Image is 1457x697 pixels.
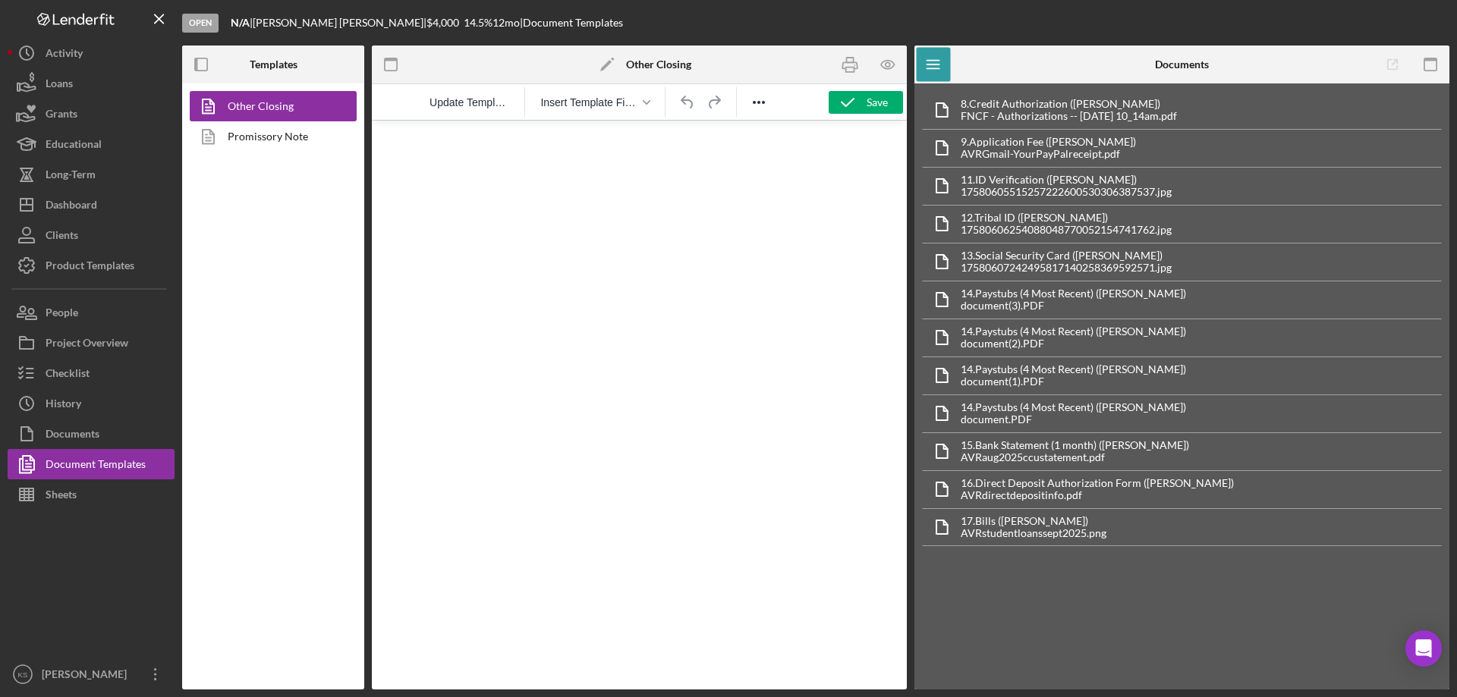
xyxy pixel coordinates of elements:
div: Product Templates [46,250,134,284]
div: Dashboard [46,190,97,224]
div: Open Intercom Messenger [1405,630,1442,667]
div: AVRaug2025ccustatement.pdf [961,451,1189,463]
div: 17580605515257222600530306387537.jpg [961,186,1172,198]
b: Other Closing [626,58,691,71]
div: 14. Paystubs (4 Most Recent) ([PERSON_NAME]) [961,325,1186,338]
div: FNCF - Authorizations -- [DATE] 10_14am.pdf [961,110,1177,122]
button: Document Templates [8,449,175,479]
button: Educational [8,129,175,159]
span: Insert Template Field [540,96,637,108]
div: History [46,388,81,422]
div: Documents [46,419,99,453]
div: 13. Social Security Card ([PERSON_NAME]) [961,250,1172,262]
button: Sheets [8,479,175,510]
div: 17580606254088048770052154741762.jpg [961,224,1172,236]
div: Activity [46,38,83,72]
button: History [8,388,175,419]
div: Educational [46,129,102,163]
button: Activity [8,38,175,68]
div: Open [182,14,219,33]
button: KS[PERSON_NAME] [8,659,175,689]
button: Save [829,91,903,114]
div: Project Overview [46,328,128,362]
a: Other Closing [190,91,349,121]
div: Loans [46,68,73,102]
div: Document Templates [46,449,146,483]
span: Update Template [430,96,509,108]
div: 12. Tribal ID ([PERSON_NAME]) [961,212,1172,224]
button: Redo [701,92,727,113]
b: Templates [250,58,297,71]
b: Documents [1155,58,1209,71]
div: | Document Templates [520,17,623,29]
b: N/A [231,16,250,29]
div: 14.5 % [464,17,492,29]
div: [PERSON_NAME] [PERSON_NAME] | [253,17,426,29]
span: $4,000 [426,16,459,29]
div: AVRstudentloanssept2025.png [961,527,1106,539]
div: 17580607242495817140258369592571.jpg [961,262,1172,274]
div: | [231,17,253,29]
div: 14. Paystubs (4 Most Recent) ([PERSON_NAME]) [961,401,1186,413]
button: Loans [8,68,175,99]
div: 11. ID Verification ([PERSON_NAME]) [961,174,1172,186]
button: Long-Term [8,159,175,190]
div: AVRGmail-YourPayPalreceipt.pdf [961,148,1136,160]
button: Reset the template to the current product template value [423,92,515,113]
div: Long-Term [46,159,96,193]
iframe: Rich Text Area [372,121,907,689]
button: Grants [8,99,175,129]
div: [PERSON_NAME] [38,659,137,693]
button: Insert Template Field [534,92,656,113]
button: Reveal or hide additional toolbar items [746,92,772,113]
div: Save [867,91,888,114]
button: People [8,297,175,328]
text: KS [18,670,28,679]
button: Dashboard [8,190,175,220]
div: People [46,297,78,331]
div: 14. Paystubs (4 Most Recent) ([PERSON_NAME]) [961,287,1186,300]
div: 15. Bank Statement (1 month) ([PERSON_NAME]) [961,439,1189,451]
div: document.PDF [961,413,1186,425]
div: document(3).PDF [961,300,1186,312]
div: Sheets [46,479,77,513]
div: 12 mo [492,17,520,29]
div: 8. Credit Authorization ([PERSON_NAME]) [961,98,1177,110]
div: document(2).PDF [961,338,1186,350]
div: document(1).PDF [961,375,1186,388]
button: Undo [675,92,700,113]
a: Promissory Note [190,121,349,152]
div: 16. Direct Deposit Authorization Form ([PERSON_NAME]) [961,477,1234,489]
button: Documents [8,419,175,449]
div: 9. Application Fee ([PERSON_NAME]) [961,136,1136,148]
div: 14. Paystubs (4 Most Recent) ([PERSON_NAME]) [961,363,1186,375]
div: 17. Bills ([PERSON_NAME]) [961,515,1106,527]
button: Checklist [8,358,175,388]
div: AVRdirectdepositinfo.pdf [961,489,1234,501]
button: Clients [8,220,175,250]
div: Clients [46,220,78,254]
div: Checklist [46,358,90,392]
button: Product Templates [8,250,175,281]
div: Grants [46,99,77,133]
button: Project Overview [8,328,175,358]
